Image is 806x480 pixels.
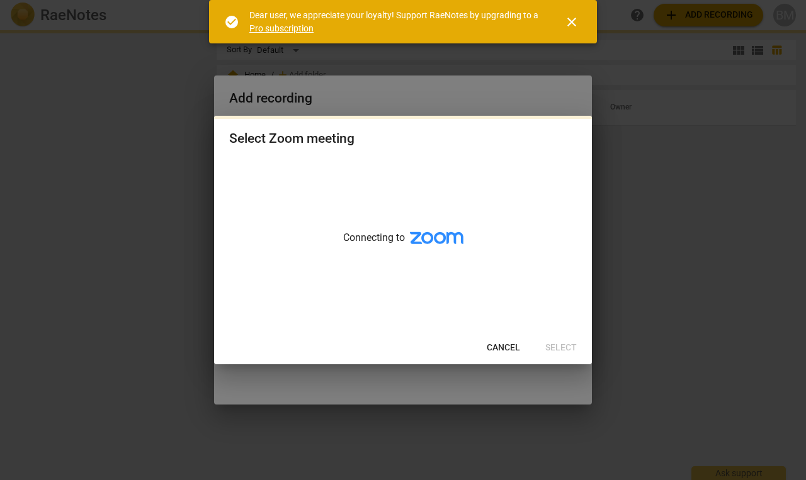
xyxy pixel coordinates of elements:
[564,14,579,30] span: close
[557,7,587,37] button: Close
[477,337,530,359] button: Cancel
[229,131,355,147] div: Select Zoom meeting
[214,159,592,332] div: Connecting to
[487,342,520,354] span: Cancel
[249,9,542,35] div: Dear user, we appreciate your loyalty! Support RaeNotes by upgrading to a
[249,23,314,33] a: Pro subscription
[224,14,239,30] span: check_circle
